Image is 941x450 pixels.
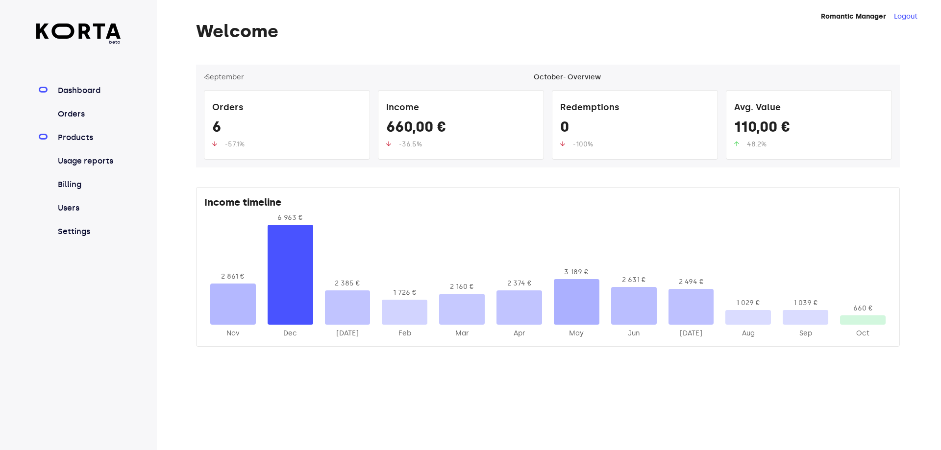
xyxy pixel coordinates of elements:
span: beta [36,39,121,46]
div: Income [386,98,536,118]
div: October - Overview [534,72,601,82]
div: 110,00 € [734,118,884,140]
div: 6 963 € [268,213,313,223]
img: up [212,141,217,146]
div: 1 029 € [725,298,771,308]
span: -36.5% [399,140,422,148]
span: 48.2% [747,140,767,148]
div: 6 [212,118,362,140]
div: Redemptions [560,98,710,118]
div: 2025-Feb [382,329,427,338]
div: 2025-Oct [840,329,886,338]
div: 2025-Jul [669,329,714,338]
div: 2024-Nov [210,329,256,338]
div: 2 374 € [496,279,542,288]
div: 3 189 € [554,267,599,277]
a: Orders [56,108,121,120]
div: 2 631 € [611,275,657,285]
div: 2 160 € [439,282,485,292]
button: Logout [894,12,917,22]
div: Income timeline [204,195,891,213]
a: Users [56,202,121,214]
img: up [386,141,391,146]
strong: Romantic Manager [821,12,886,21]
h1: Welcome [196,22,900,41]
div: 2025-Apr [496,329,542,338]
img: Korta [36,24,121,39]
div: 2 861 € [210,272,256,282]
div: 2025-Sep [783,329,828,338]
div: Orders [212,98,362,118]
button: ‹September [204,72,244,82]
div: 1 039 € [783,298,828,308]
div: 2025-Mar [439,329,485,338]
div: 660 € [840,304,886,313]
a: beta [36,24,121,46]
img: up [734,141,739,146]
a: Usage reports [56,155,121,167]
img: up [560,141,565,146]
div: 2 494 € [669,277,714,287]
div: Avg. Value [734,98,884,118]
span: -100% [573,140,593,148]
span: -57.1% [225,140,245,148]
a: Settings [56,226,121,237]
a: Dashboard [56,85,121,96]
div: 0 [560,118,710,140]
div: 2 385 € [325,279,371,288]
div: 2024-Dec [268,329,313,338]
div: 2025-Jun [611,329,657,338]
div: 2025-May [554,329,599,338]
div: 2025-Jan [325,329,371,338]
a: Products [56,132,121,143]
div: 2025-Aug [725,329,771,338]
a: Billing [56,179,121,190]
div: 1 726 € [382,288,427,298]
div: 660,00 € [386,118,536,140]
